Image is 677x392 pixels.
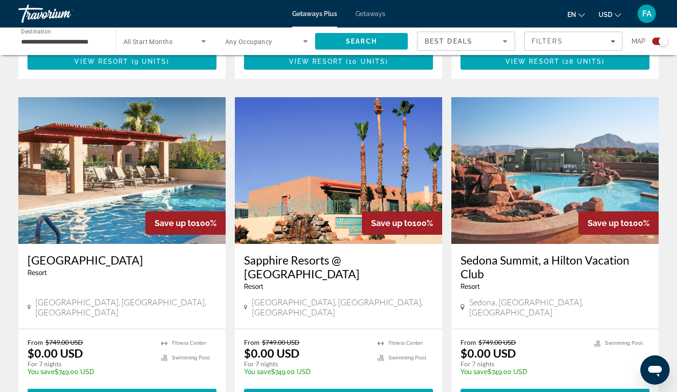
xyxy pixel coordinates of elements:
input: Select destination [21,36,104,47]
p: $0.00 USD [244,346,300,360]
span: You save [461,368,488,375]
span: 10 units [349,58,385,65]
span: $749.00 USD [45,338,83,346]
span: Sedona, [GEOGRAPHIC_DATA], [GEOGRAPHIC_DATA] [469,297,649,317]
button: Change language [567,8,585,21]
a: Getaways Plus [292,10,337,17]
span: Save up to [155,218,196,228]
span: Fitness Center [388,340,423,346]
button: View Resort(10 units) [244,53,433,70]
span: Fitness Center [172,340,206,346]
p: $0.00 USD [28,346,83,360]
a: Travorium [18,2,110,26]
span: Save up to [588,218,629,228]
span: en [567,11,576,18]
span: You save [244,368,271,375]
a: Sapphire Resorts @ [GEOGRAPHIC_DATA] [244,253,433,281]
span: Save up to [371,218,412,228]
img: Sapphire Resorts @ Havasu Dunes [235,97,442,244]
button: User Menu [635,4,659,23]
span: View Resort [74,58,128,65]
span: $749.00 USD [262,338,300,346]
p: $749.00 USD [461,368,585,375]
p: For 7 nights [28,360,152,368]
span: Filters [532,38,563,45]
span: Best Deals [425,38,472,45]
a: Getaways [355,10,385,17]
span: From [244,338,260,346]
span: Any Occupancy [225,38,272,45]
span: Resort [461,283,480,290]
a: [GEOGRAPHIC_DATA] [28,253,216,267]
span: Destination [21,28,51,34]
span: You save [28,368,55,375]
span: Search [346,38,377,45]
span: From [28,338,43,346]
span: $749.00 USD [478,338,516,346]
span: USD [599,11,612,18]
button: View Resort(9 units) [28,53,216,70]
p: $0.00 USD [461,346,516,360]
a: Sedona Summit, a Hilton Vacation Club [461,253,649,281]
img: Havasu Dunes Resort [18,97,226,244]
div: 100% [145,211,226,235]
span: FA [642,9,652,18]
div: 100% [578,211,659,235]
span: ( ) [560,58,605,65]
p: For 7 nights [461,360,585,368]
span: Resort [244,283,263,290]
span: Resort [28,269,47,276]
span: View Resort [505,58,560,65]
span: View Resort [289,58,343,65]
p: $749.00 USD [28,368,152,375]
div: 100% [362,211,442,235]
span: From [461,338,476,346]
span: Swimming Pool [605,340,643,346]
span: [GEOGRAPHIC_DATA], [GEOGRAPHIC_DATA], [GEOGRAPHIC_DATA] [252,297,433,317]
button: View Resort(28 units) [461,53,649,70]
span: 9 units [134,58,167,65]
span: Map [632,35,645,48]
p: For 7 nights [244,360,368,368]
mat-select: Sort by [425,36,507,47]
button: Change currency [599,8,621,21]
button: Search [315,33,408,50]
img: Sedona Summit, a Hilton Vacation Club [451,97,659,244]
span: 28 units [565,58,602,65]
span: ( ) [343,58,388,65]
span: All Start Months [123,38,172,45]
span: Swimming Pool [172,355,210,361]
p: $749.00 USD [244,368,368,375]
span: Swimming Pool [388,355,426,361]
span: ( ) [129,58,170,65]
iframe: Button to launch messaging window [640,355,670,385]
button: Filters [524,32,622,51]
span: [GEOGRAPHIC_DATA], [GEOGRAPHIC_DATA], [GEOGRAPHIC_DATA] [35,297,216,317]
